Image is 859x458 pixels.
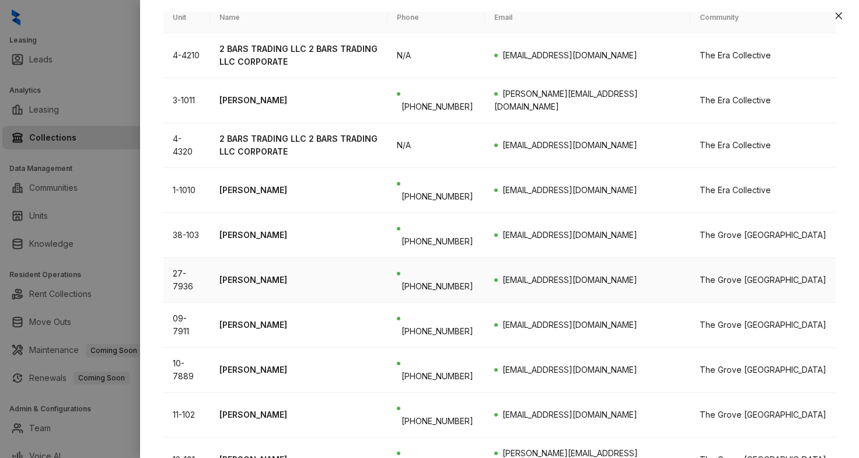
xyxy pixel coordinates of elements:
[485,3,690,33] th: Email
[219,132,378,158] p: 2 BARS TRADING LLC 2 BARS TRADING LLC CORPORATE
[700,319,826,331] div: The Grove [GEOGRAPHIC_DATA]
[502,50,637,60] span: [EMAIL_ADDRESS][DOMAIN_NAME]
[219,363,378,376] p: [PERSON_NAME]
[219,408,378,421] p: [PERSON_NAME]
[834,11,843,20] span: close
[401,371,473,381] span: [PHONE_NUMBER]
[401,281,473,291] span: [PHONE_NUMBER]
[401,102,473,111] span: [PHONE_NUMBER]
[163,78,210,123] td: 3-1011
[690,3,836,33] th: Community
[700,94,826,107] div: The Era Collective
[387,33,484,78] td: N/A
[163,33,210,78] td: 4-4210
[502,185,637,195] span: [EMAIL_ADDRESS][DOMAIN_NAME]
[502,320,637,330] span: [EMAIL_ADDRESS][DOMAIN_NAME]
[502,230,637,240] span: [EMAIL_ADDRESS][DOMAIN_NAME]
[387,123,484,168] td: N/A
[219,184,378,197] p: [PERSON_NAME]
[163,303,210,348] td: 09-7911
[210,3,387,33] th: Name
[700,49,826,62] div: The Era Collective
[494,89,638,111] span: [PERSON_NAME][EMAIL_ADDRESS][DOMAIN_NAME]
[700,274,826,286] div: The Grove [GEOGRAPHIC_DATA]
[502,140,637,150] span: [EMAIL_ADDRESS][DOMAIN_NAME]
[502,365,637,375] span: [EMAIL_ADDRESS][DOMAIN_NAME]
[401,236,473,246] span: [PHONE_NUMBER]
[700,139,826,152] div: The Era Collective
[163,348,210,393] td: 10-7889
[219,319,378,331] p: [PERSON_NAME]
[163,258,210,303] td: 27-7936
[502,275,637,285] span: [EMAIL_ADDRESS][DOMAIN_NAME]
[219,94,378,107] p: [PERSON_NAME]
[700,408,826,421] div: The Grove [GEOGRAPHIC_DATA]
[700,363,826,376] div: The Grove [GEOGRAPHIC_DATA]
[219,274,378,286] p: [PERSON_NAME]
[700,229,826,242] div: The Grove [GEOGRAPHIC_DATA]
[219,43,378,68] p: 2 BARS TRADING LLC 2 BARS TRADING LLC CORPORATE
[832,9,846,23] button: Close
[502,410,637,419] span: [EMAIL_ADDRESS][DOMAIN_NAME]
[401,416,473,426] span: [PHONE_NUMBER]
[219,229,378,242] p: [PERSON_NAME]
[700,184,826,197] div: The Era Collective
[163,168,210,213] td: 1-1010
[401,191,473,201] span: [PHONE_NUMBER]
[387,3,484,33] th: Phone
[163,3,210,33] th: Unit
[163,393,210,438] td: 11-102
[401,326,473,336] span: [PHONE_NUMBER]
[163,213,210,258] td: 38-103
[163,123,210,168] td: 4-4320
